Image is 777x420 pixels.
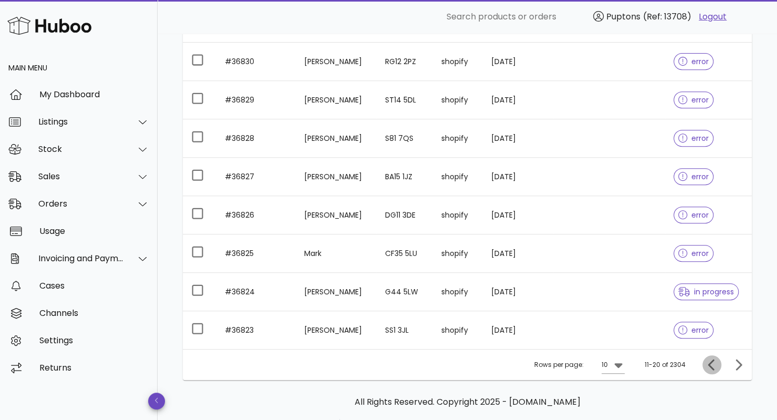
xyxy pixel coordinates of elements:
[376,311,432,349] td: SS1 3JL
[216,158,296,196] td: #36827
[38,144,124,154] div: Stock
[376,81,432,119] td: ST14 5DL
[645,360,686,370] div: 11-20 of 2304
[376,196,432,234] td: DG11 3DE
[678,173,709,180] span: error
[296,234,377,273] td: Mark
[699,11,727,23] a: Logout
[432,81,482,119] td: shopify
[39,226,149,236] div: Usage
[191,396,743,408] p: All Rights Reserved. Copyright 2025 - [DOMAIN_NAME]
[432,196,482,234] td: shopify
[678,211,709,219] span: error
[729,355,748,374] button: Next page
[216,234,296,273] td: #36825
[296,158,377,196] td: [PERSON_NAME]
[678,326,709,334] span: error
[702,355,721,374] button: Previous page
[296,119,377,158] td: [PERSON_NAME]
[39,335,149,345] div: Settings
[678,250,709,257] span: error
[432,311,482,349] td: shopify
[216,43,296,81] td: #36830
[483,311,553,349] td: [DATE]
[376,273,432,311] td: G44 5LW
[432,158,482,196] td: shopify
[678,135,709,142] span: error
[38,199,124,209] div: Orders
[678,96,709,104] span: error
[483,43,553,81] td: [DATE]
[296,196,377,234] td: [PERSON_NAME]
[296,43,377,81] td: [PERSON_NAME]
[38,171,124,181] div: Sales
[376,43,432,81] td: RG12 2PZ
[216,81,296,119] td: #36829
[376,119,432,158] td: S81 7QS
[216,196,296,234] td: #36826
[483,234,553,273] td: [DATE]
[483,81,553,119] td: [DATE]
[678,58,709,65] span: error
[296,273,377,311] td: [PERSON_NAME]
[483,119,553,158] td: [DATE]
[216,119,296,158] td: #36828
[39,363,149,373] div: Returns
[643,11,691,23] span: (Ref: 13708)
[376,158,432,196] td: BA15 1JZ
[7,14,91,37] img: Huboo Logo
[39,89,149,99] div: My Dashboard
[376,234,432,273] td: CF35 5LU
[602,356,625,373] div: 10Rows per page:
[432,119,482,158] td: shopify
[296,311,377,349] td: [PERSON_NAME]
[432,43,482,81] td: shopify
[432,234,482,273] td: shopify
[483,196,553,234] td: [DATE]
[534,350,625,380] div: Rows per page:
[296,81,377,119] td: [PERSON_NAME]
[483,158,553,196] td: [DATE]
[38,253,124,263] div: Invoicing and Payments
[606,11,640,23] span: Puptons
[216,273,296,311] td: #36824
[38,117,124,127] div: Listings
[39,308,149,318] div: Channels
[602,360,608,370] div: 10
[432,273,482,311] td: shopify
[216,311,296,349] td: #36823
[39,281,149,291] div: Cases
[678,288,734,295] span: in progress
[483,273,553,311] td: [DATE]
